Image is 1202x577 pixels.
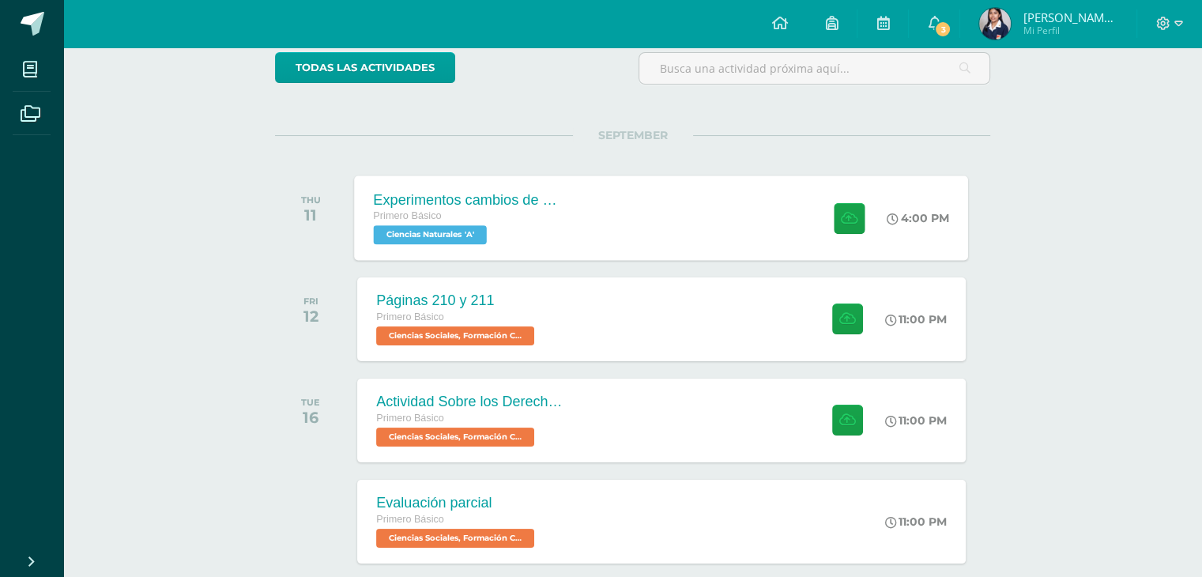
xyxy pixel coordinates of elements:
span: SEPTEMBER [573,128,693,142]
span: Primero Básico [376,311,443,322]
img: 8961583368e2b0077117dd0b5a1d1231.png [979,8,1011,40]
div: 11:00 PM [885,312,947,326]
span: Mi Perfil [1023,24,1117,37]
span: 3 [934,21,951,38]
div: Páginas 210 y 211 [376,292,538,309]
div: 16 [301,408,320,427]
span: Primero Básico [376,413,443,424]
span: Ciencias Naturales 'A' [374,225,487,244]
span: Primero Básico [374,210,442,221]
div: THU [301,194,321,206]
span: Ciencias Sociales, Formación Ciudadana e Interculturalidad 'A' [376,428,534,447]
div: TUE [301,397,320,408]
div: FRI [303,296,318,307]
div: 4:00 PM [887,211,950,225]
span: Primero Básico [376,514,443,525]
span: Ciencias Sociales, Formación Ciudadana e Interculturalidad 'A' [376,529,534,548]
a: todas las Actividades [275,52,455,83]
div: Experimentos cambios de estado de la materia [374,191,565,208]
div: Actividad Sobre los Derechos Humanos [376,394,566,410]
div: 11:00 PM [885,515,947,529]
input: Busca una actividad próxima aquí... [639,53,989,84]
div: 12 [303,307,318,326]
span: Ciencias Sociales, Formación Ciudadana e Interculturalidad 'A' [376,326,534,345]
div: 11 [301,206,321,224]
span: [PERSON_NAME] [PERSON_NAME] [1023,9,1117,25]
div: 11:00 PM [885,413,947,428]
div: Evaluación parcial [376,495,538,511]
